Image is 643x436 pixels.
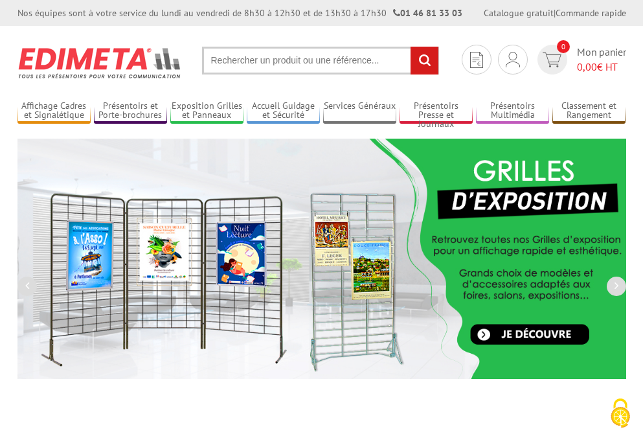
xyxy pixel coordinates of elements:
[577,45,626,75] span: Mon panier
[170,100,243,122] a: Exposition Grilles et Panneaux
[476,100,549,122] a: Présentoirs Multimédia
[470,52,483,68] img: devis rapide
[400,100,473,122] a: Présentoirs Presse et Journaux
[577,60,597,73] span: 0,00
[17,100,91,122] a: Affichage Cadres et Signalétique
[393,7,462,19] strong: 01 46 81 33 03
[484,7,554,19] a: Catalogue gratuit
[17,6,462,19] div: Nos équipes sont à votre service du lundi au vendredi de 8h30 à 12h30 et de 13h30 à 17h30
[557,40,570,53] span: 0
[556,7,626,19] a: Commande rapide
[543,52,561,67] img: devis rapide
[604,397,637,430] img: Cookies (fenêtre modale)
[598,392,643,436] button: Cookies (fenêtre modale)
[411,47,438,75] input: rechercher
[506,52,520,67] img: devis rapide
[323,100,396,122] a: Services Généraux
[247,100,320,122] a: Accueil Guidage et Sécurité
[94,100,167,122] a: Présentoirs et Porte-brochures
[202,47,439,75] input: Rechercher un produit ou une référence...
[534,45,626,75] a: devis rapide 0 Mon panier 0,00€ HT
[484,6,626,19] div: |
[577,60,626,75] span: € HT
[552,100,626,122] a: Classement et Rangement
[17,39,183,87] img: Présentoir, panneau, stand - Edimeta - PLV, affichage, mobilier bureau, entreprise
